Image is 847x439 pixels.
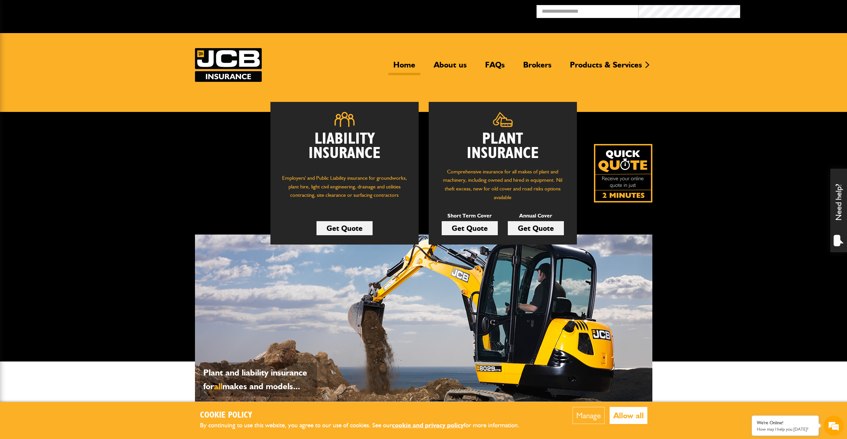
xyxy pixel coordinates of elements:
[429,60,472,75] a: About us
[388,60,420,75] a: Home
[480,60,510,75] a: FAQs
[439,167,567,201] p: Comprehensive insurance for all makes of plant and machinery, including owned and hired in equipm...
[594,144,652,202] a: Get your insurance quote isn just 2-minutes
[508,221,564,235] a: Get Quote
[439,132,567,161] h2: Plant Insurance
[280,132,409,167] h2: Liability Insurance
[280,174,409,206] p: Employers' and Public Liability insurance for groundworks, plant hire, light civil engineering, d...
[573,407,605,424] button: Manage
[442,211,498,220] p: Short Term Cover
[442,221,498,235] a: Get Quote
[757,420,814,426] div: We're Online!
[195,48,262,82] img: JCB Insurance Services logo
[508,211,564,220] p: Annual Cover
[316,221,373,235] a: Get Quote
[830,169,847,252] div: Need help?
[392,421,464,429] a: cookie and privacy policy
[200,420,531,431] p: By continuing to use this website, you agree to our use of cookies. See our for more information.
[594,144,652,202] img: Quick Quote
[565,60,647,75] a: Products & Services
[610,407,647,424] button: Allow all
[214,381,222,392] span: all
[203,366,313,393] p: Plant and liability insurance for makes and models...
[195,48,262,82] a: JCB Insurance Services
[757,427,814,432] p: How may I help you today?
[200,410,531,421] h2: Cookie Policy
[518,60,557,75] a: Brokers
[740,5,842,15] button: Broker Login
